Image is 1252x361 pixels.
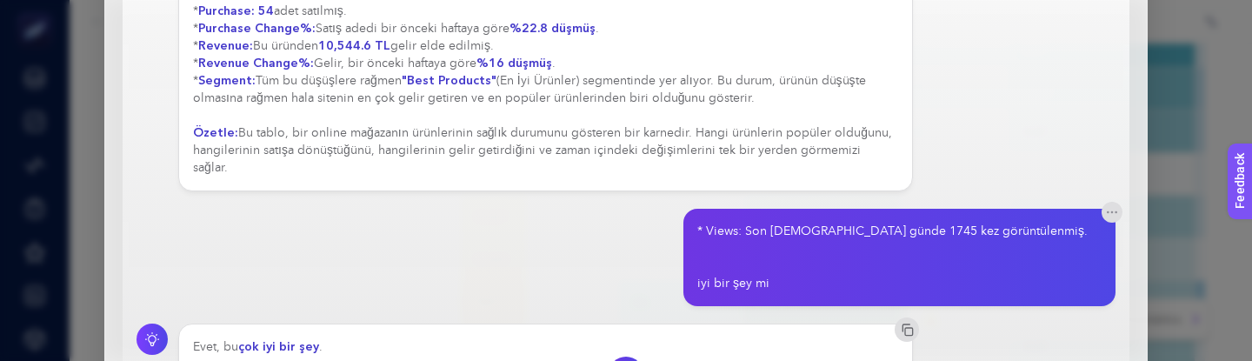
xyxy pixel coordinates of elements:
[198,3,255,19] strong: Purchase:
[238,338,319,355] strong: çok iyi bir şey
[198,72,256,89] strong: Segment:
[476,55,552,71] strong: %16 düşmüş
[10,5,66,19] span: Feedback
[198,20,316,37] strong: Purchase Change%:
[198,55,314,71] strong: Revenue Change%:
[509,20,596,37] strong: %22.8 düşmüş
[895,318,919,342] button: Copy
[258,3,274,19] strong: 54
[318,37,390,54] strong: 10,544.6 TL
[697,223,1088,292] div: * Views: Son [DEMOGRAPHIC_DATA] günde 1745 kez görüntülenmiş. iyi bir şey mi
[198,37,253,54] strong: Revenue:
[193,124,238,141] strong: Özetle:
[402,72,496,89] strong: "Best Products"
